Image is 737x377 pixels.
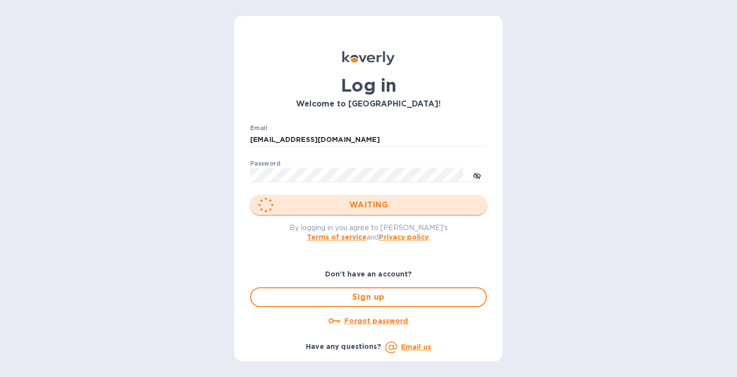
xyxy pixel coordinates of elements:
[250,100,487,109] h3: Welcome to [GEOGRAPHIC_DATA]!
[325,270,412,278] b: Don't have an account?
[250,161,280,167] label: Password
[379,233,429,241] a: Privacy policy
[250,75,487,96] h1: Log in
[250,125,267,131] label: Email
[259,291,478,303] span: Sign up
[290,224,448,241] span: By logging in you agree to [PERSON_NAME]'s and .
[250,133,487,147] input: Enter email address
[342,51,395,65] img: Koverly
[307,233,367,241] a: Terms of service
[250,287,487,307] button: Sign up
[306,343,381,350] b: Have any questions?
[401,343,431,351] a: Email us
[467,165,487,185] button: toggle password visibility
[344,317,408,325] u: Forgot password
